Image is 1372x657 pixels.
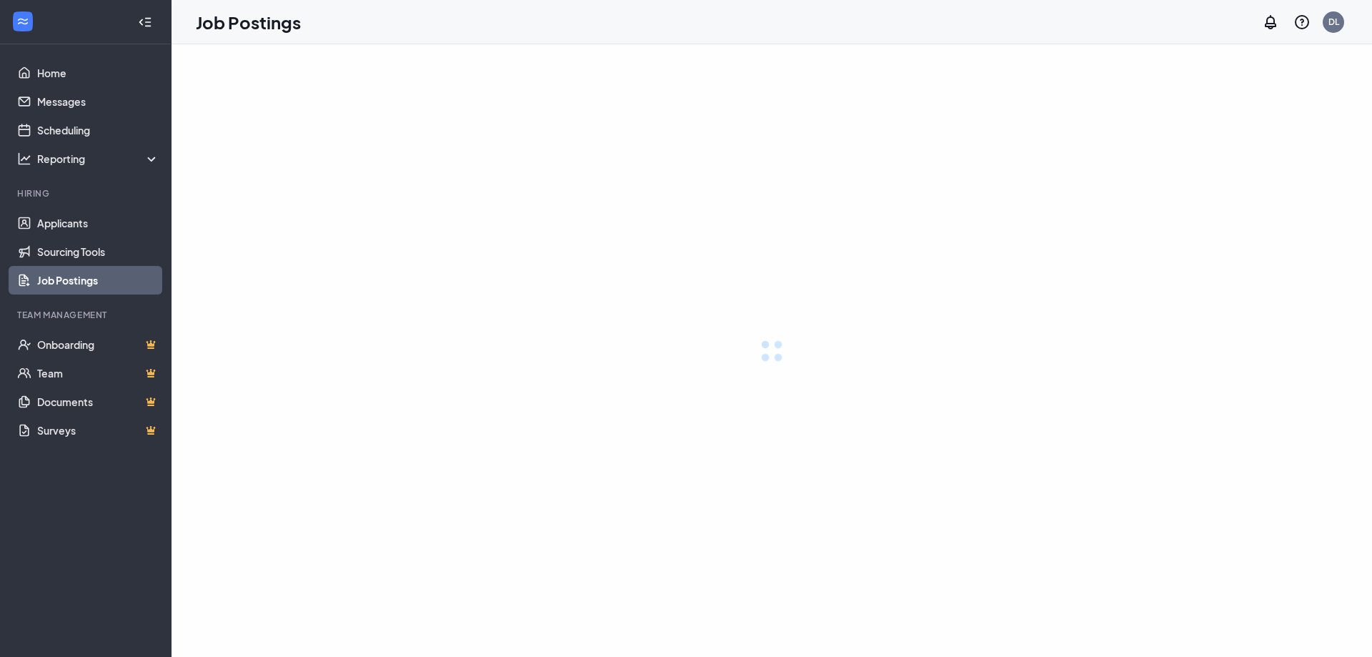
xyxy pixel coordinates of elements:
a: DocumentsCrown [37,387,159,416]
a: Messages [37,87,159,116]
a: TeamCrown [37,359,159,387]
a: SurveysCrown [37,416,159,445]
h1: Job Postings [196,10,301,34]
div: Team Management [17,309,156,321]
svg: Analysis [17,152,31,166]
div: Reporting [37,152,160,166]
div: DL [1328,16,1339,28]
a: Scheduling [37,116,159,144]
svg: QuestionInfo [1293,14,1311,31]
a: Job Postings [37,266,159,295]
a: Sourcing Tools [37,237,159,266]
div: Hiring [17,187,156,199]
svg: Notifications [1262,14,1279,31]
a: OnboardingCrown [37,330,159,359]
svg: Collapse [138,15,152,29]
svg: WorkstreamLogo [16,14,30,29]
a: Home [37,59,159,87]
a: Applicants [37,209,159,237]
